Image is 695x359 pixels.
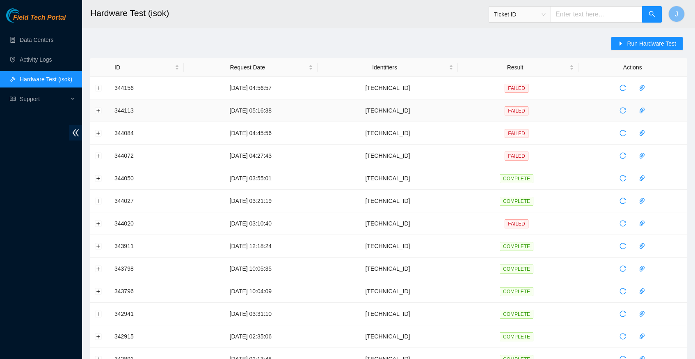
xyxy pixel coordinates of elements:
span: FAILED [505,106,528,115]
button: Expand row [95,333,102,340]
td: [DATE] 02:35:06 [184,325,318,348]
span: Field Tech Portal [13,14,66,22]
span: FAILED [505,219,528,228]
button: paper-clip [636,307,649,320]
button: Expand row [95,198,102,204]
td: [DATE] 05:16:38 [184,99,318,122]
button: Expand row [95,107,102,114]
span: paper-clip [636,152,648,159]
span: reload [617,152,629,159]
button: Expand row [95,85,102,91]
span: FAILED [505,129,528,138]
span: paper-clip [636,85,648,91]
td: [DATE] 04:45:56 [184,122,318,145]
td: 344084 [110,122,184,145]
td: [DATE] 04:27:43 [184,145,318,167]
button: Expand row [95,152,102,159]
span: COMPLETE [500,242,533,251]
span: paper-clip [636,107,648,114]
td: [TECHNICAL_ID] [318,122,458,145]
span: paper-clip [636,175,648,182]
button: paper-clip [636,172,649,185]
a: Activity Logs [20,56,52,63]
button: reload [616,217,629,230]
td: [DATE] 03:10:40 [184,212,318,235]
button: Expand row [95,288,102,295]
span: FAILED [505,152,528,161]
button: reload [616,330,629,343]
span: Run Hardware Test [627,39,676,48]
button: reload [616,262,629,275]
td: [TECHNICAL_ID] [318,99,458,122]
button: Expand row [95,311,102,317]
span: J [675,9,678,19]
span: COMPLETE [500,265,533,274]
span: paper-clip [636,333,648,340]
td: [TECHNICAL_ID] [318,145,458,167]
button: paper-clip [636,262,649,275]
span: paper-clip [636,311,648,317]
td: 343798 [110,258,184,280]
span: Support [20,91,68,107]
button: paper-clip [636,104,649,117]
span: search [649,11,655,18]
td: [DATE] 10:04:09 [184,280,318,303]
td: 343911 [110,235,184,258]
td: [TECHNICAL_ID] [318,167,458,190]
span: reload [617,265,629,272]
span: reload [617,220,629,227]
button: reload [616,81,629,94]
button: paper-clip [636,330,649,343]
span: paper-clip [636,243,648,249]
th: Actions [578,58,687,77]
button: reload [616,285,629,298]
button: caret-rightRun Hardware Test [611,37,683,50]
td: 344113 [110,99,184,122]
span: paper-clip [636,220,648,227]
button: J [668,6,685,22]
button: reload [616,172,629,185]
span: caret-right [618,41,624,47]
td: [TECHNICAL_ID] [318,212,458,235]
td: [TECHNICAL_ID] [318,325,458,348]
button: Expand row [95,130,102,136]
td: 342941 [110,303,184,325]
span: COMPLETE [500,197,533,206]
span: COMPLETE [500,310,533,319]
td: [TECHNICAL_ID] [318,280,458,303]
button: paper-clip [636,127,649,140]
td: [TECHNICAL_ID] [318,303,458,325]
span: reload [617,107,629,114]
img: Akamai Technologies [6,8,41,23]
span: FAILED [505,84,528,93]
td: 344020 [110,212,184,235]
button: reload [616,149,629,162]
button: paper-clip [636,194,649,207]
button: Expand row [95,175,102,182]
button: paper-clip [636,149,649,162]
button: reload [616,127,629,140]
span: paper-clip [636,130,648,136]
td: [DATE] 10:05:35 [184,258,318,280]
span: read [10,96,16,102]
span: Ticket ID [494,8,546,21]
td: 344027 [110,190,184,212]
span: reload [617,243,629,249]
button: Expand row [95,243,102,249]
td: 342915 [110,325,184,348]
td: [TECHNICAL_ID] [318,235,458,258]
td: [DATE] 12:18:24 [184,235,318,258]
span: reload [617,198,629,204]
td: [TECHNICAL_ID] [318,77,458,99]
td: [TECHNICAL_ID] [318,190,458,212]
td: [DATE] 03:55:01 [184,167,318,190]
td: 343796 [110,280,184,303]
button: reload [616,194,629,207]
span: reload [617,85,629,91]
button: paper-clip [636,81,649,94]
td: 344050 [110,167,184,190]
td: [TECHNICAL_ID] [318,258,458,280]
a: Data Centers [20,37,53,43]
button: paper-clip [636,285,649,298]
span: reload [617,311,629,317]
